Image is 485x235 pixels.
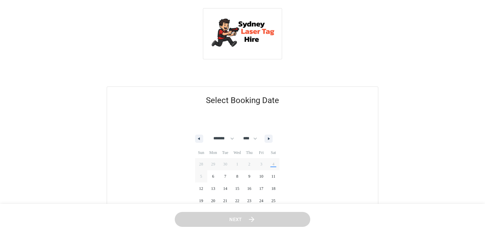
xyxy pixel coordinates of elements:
[267,158,279,170] button: 4
[223,182,227,195] span: 14
[260,158,262,170] span: 3
[207,182,219,195] button: 13
[255,170,268,182] button: 10
[267,147,279,158] span: Sat
[212,170,214,182] span: 6
[219,182,231,195] button: 14
[229,215,242,224] span: Next
[247,195,251,207] span: 23
[207,147,219,158] span: Mon
[236,170,238,182] span: 8
[259,182,263,195] span: 17
[195,170,207,182] button: 5
[271,195,275,207] span: 25
[267,182,279,195] button: 18
[231,195,244,207] button: 22
[209,14,276,52] img: Sydney Laser Tag Hire logo
[267,170,279,182] button: 11
[219,195,231,207] button: 21
[243,195,255,207] button: 23
[243,158,255,170] button: 2
[199,195,203,207] span: 19
[211,182,215,195] span: 13
[248,170,250,182] span: 9
[271,170,275,182] span: 11
[219,170,231,182] button: 7
[107,87,378,114] h5: Select Booking Date
[259,170,263,182] span: 10
[267,195,279,207] button: 25
[255,147,268,158] span: Fri
[195,182,207,195] button: 12
[235,182,239,195] span: 15
[211,195,215,207] span: 20
[195,147,207,158] span: Sun
[247,182,251,195] span: 16
[231,170,244,182] button: 8
[243,147,255,158] span: Thu
[255,158,268,170] button: 3
[248,158,250,170] span: 2
[207,170,219,182] button: 6
[231,182,244,195] button: 15
[236,158,238,170] span: 1
[271,182,275,195] span: 18
[200,170,202,182] span: 5
[235,195,239,207] span: 22
[219,147,231,158] span: Tue
[207,195,219,207] button: 20
[175,212,310,227] button: Next
[243,170,255,182] button: 9
[231,158,244,170] button: 1
[195,195,207,207] button: 19
[199,182,203,195] span: 12
[243,182,255,195] button: 16
[255,195,268,207] button: 24
[231,147,244,158] span: Wed
[255,182,268,195] button: 17
[259,195,263,207] span: 24
[224,170,226,182] span: 7
[223,195,227,207] span: 21
[272,158,274,170] span: 4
